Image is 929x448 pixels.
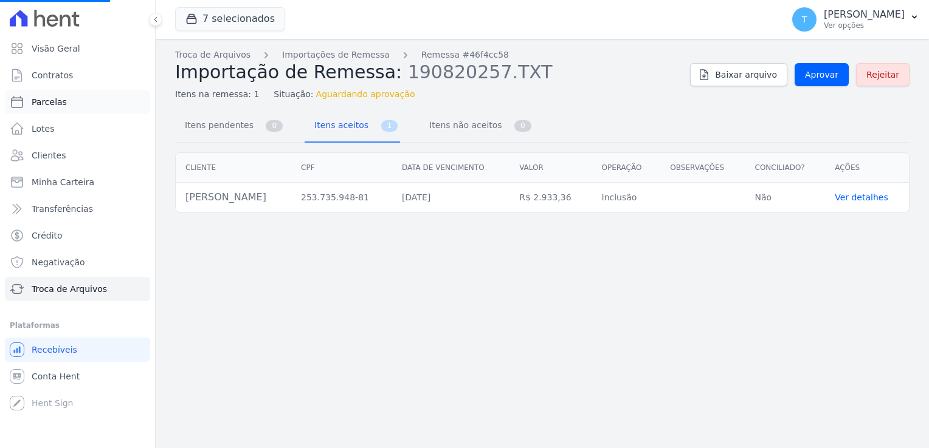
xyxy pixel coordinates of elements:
th: Data de vencimento [392,153,509,183]
span: Conta Hent [32,370,80,382]
button: 7 selecionados [175,7,285,30]
span: T [802,15,807,24]
span: Clientes [32,149,66,161]
div: Plataformas [10,318,145,333]
a: Transferências [5,197,150,221]
span: Transferências [32,203,93,215]
a: Negativação [5,250,150,274]
a: Lotes [5,117,150,141]
a: Visão Geral [5,36,150,61]
span: Aguardando aprovação [316,88,415,101]
td: R$ 2.933,36 [509,183,592,212]
span: Parcelas [32,96,67,108]
span: Itens aceitos [307,113,371,137]
a: Crédito [5,223,150,248]
th: Cliente [176,153,291,183]
th: Operação [592,153,661,183]
span: Troca de Arquivos [32,283,107,295]
a: Contratos [5,63,150,87]
th: Conciliado? [745,153,826,183]
span: Rejeitar [866,69,899,81]
a: Recebíveis [5,338,150,362]
a: Baixar arquivo [690,63,787,86]
a: Parcelas [5,90,150,114]
button: T [PERSON_NAME] Ver opções [782,2,929,36]
span: Recebíveis [32,344,77,356]
a: Clientes [5,143,150,168]
span: Crédito [32,229,63,242]
td: [DATE] [392,183,509,212]
a: Rejeitar [856,63,910,86]
a: Conta Hent [5,364,150,389]
p: Ver opções [824,21,905,30]
th: Observações [660,153,745,183]
span: 0 [266,120,283,132]
a: Importações de Remessa [282,49,390,61]
td: Inclusão [592,183,661,212]
a: Aprovar [795,63,849,86]
a: Itens pendentes 0 [175,110,285,143]
span: Situação: [274,88,313,101]
th: CPF [291,153,392,183]
th: Valor [509,153,592,183]
p: [PERSON_NAME] [824,8,905,21]
span: Itens pendentes [178,113,256,137]
a: Troca de Arquivos [5,277,150,301]
span: Baixar arquivo [715,69,777,81]
span: Visão Geral [32,42,80,55]
a: Ver detalhes [835,192,888,202]
th: Ações [825,153,909,183]
span: Aprovar [805,69,838,81]
a: Remessa #46f4cc58 [421,49,509,61]
a: Itens aceitos 1 [305,110,400,143]
span: Negativação [32,256,85,268]
span: Itens na remessa: 1 [175,88,259,101]
span: Contratos [32,69,73,81]
span: Itens não aceitos [422,113,504,137]
a: Troca de Arquivos [175,49,250,61]
span: Importação de Remessa: [175,61,402,83]
span: Lotes [32,123,55,135]
span: Minha Carteira [32,176,94,188]
a: Itens não aceitos 0 [420,110,534,143]
span: 1 [381,120,398,132]
nav: Breadcrumb [175,49,680,61]
a: Minha Carteira [5,170,150,194]
td: Não [745,183,826,212]
span: 0 [514,120,531,132]
td: [PERSON_NAME] [176,183,291,212]
span: 190820257.TXT [408,60,553,83]
td: 253.735.948-81 [291,183,392,212]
